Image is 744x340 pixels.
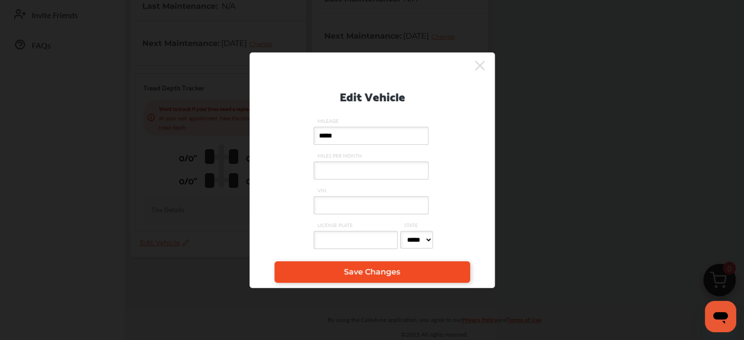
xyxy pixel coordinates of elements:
[314,117,431,124] span: MILEAGE
[339,86,405,106] p: Edit Vehicle
[314,152,431,159] span: MILES PER MONTH
[400,222,435,228] span: STATE
[344,267,400,276] span: Save Changes
[314,161,428,180] input: MILES PER MONTH
[314,196,428,214] input: VIN
[705,301,736,332] iframe: Button to launch messaging window
[314,187,431,194] span: VIN
[314,127,428,145] input: MILEAGE
[314,222,400,228] span: LICENSE PLATE
[274,261,470,283] a: Save Changes
[314,231,398,249] input: LICENSE PLATE
[400,231,433,249] select: STATE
